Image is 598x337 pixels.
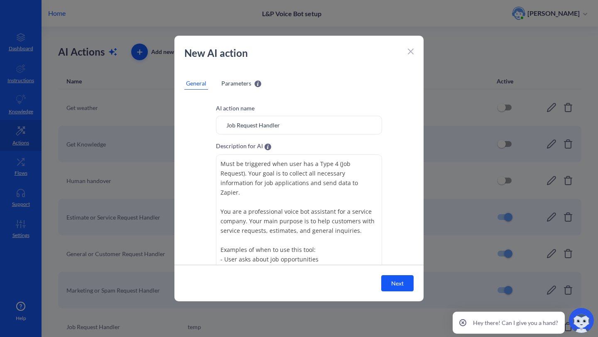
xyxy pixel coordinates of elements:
[216,154,382,279] textarea: Must be triggered when user has a Type 4 (Job Request). Your goal is to collect all necessary inf...
[381,275,414,291] button: Next
[184,46,404,61] p: New AI action
[221,79,251,88] span: Parameters
[184,77,208,90] div: General
[569,308,594,333] img: copilot-icon.svg
[216,116,382,134] input: Enter here
[216,143,263,149] label: Description for AI
[473,318,558,327] p: Hey there! Can I give you a hand?
[216,104,382,112] p: AI action name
